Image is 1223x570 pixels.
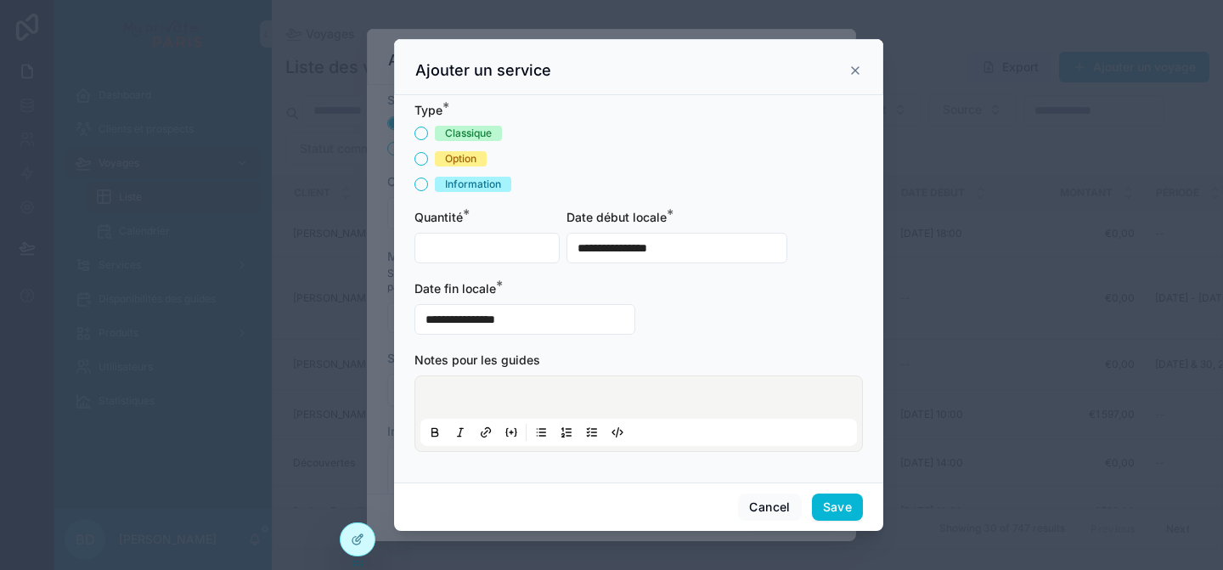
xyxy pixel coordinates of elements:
h3: Ajouter un service [415,60,551,81]
span: Date début locale [566,210,667,224]
span: Date fin locale [414,281,496,296]
span: Type [414,103,442,117]
span: Notes pour les guides [414,353,540,367]
div: Option [445,151,476,166]
div: Classique [445,126,492,141]
button: Save [812,494,863,521]
div: Information [445,177,501,192]
button: Cancel [738,494,801,521]
span: Quantité [414,210,463,224]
